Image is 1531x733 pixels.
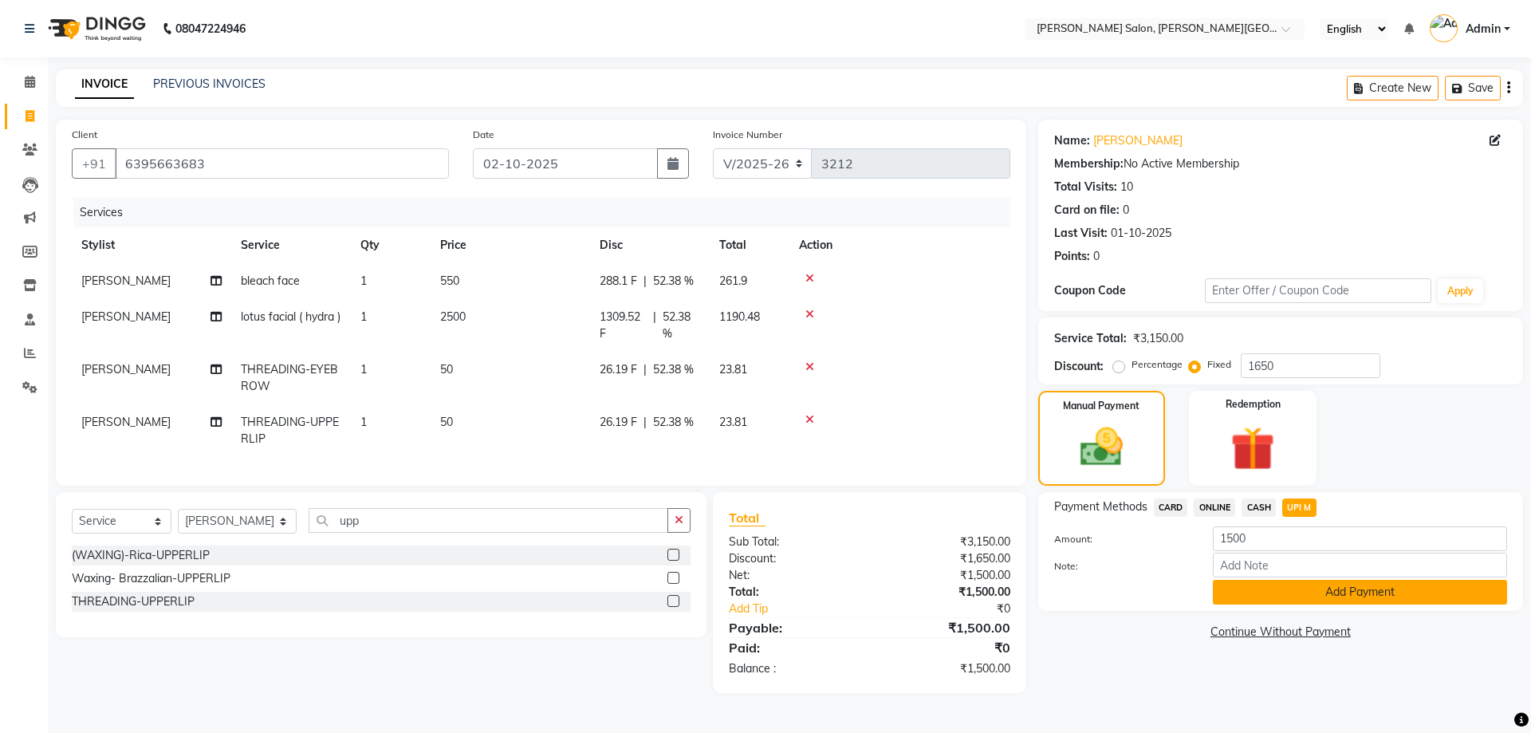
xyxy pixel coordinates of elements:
input: Amount [1213,526,1507,551]
span: [PERSON_NAME] [81,309,171,324]
span: CARD [1154,499,1188,517]
div: Net: [717,567,869,584]
div: Payable: [717,618,869,637]
div: Discount: [1054,358,1104,375]
span: 26.19 F [600,414,637,431]
th: Disc [590,227,710,263]
div: ₹0 [895,601,1021,617]
span: 23.81 [719,362,747,376]
input: Enter Offer / Coupon Code [1205,278,1431,303]
label: Fixed [1207,357,1231,372]
span: 550 [440,274,459,288]
span: 26.19 F [600,361,637,378]
div: Service Total: [1054,330,1127,347]
div: (WAXING)-Rica-UPPERLIP [72,547,210,564]
div: ₹3,150.00 [869,534,1021,550]
div: ₹3,150.00 [1133,330,1183,347]
input: Search by Name/Mobile/Email/Code [115,148,449,179]
span: Total [729,510,765,526]
div: Services [73,198,1022,227]
span: 1309.52 F [600,309,647,342]
span: THREADING-EYEBROW [241,362,338,393]
th: Qty [351,227,431,263]
div: ₹1,500.00 [869,584,1021,601]
span: 261.9 [719,274,747,288]
span: bleach face [241,274,300,288]
th: Action [789,227,1010,263]
span: | [643,414,647,431]
span: 50 [440,362,453,376]
div: Total Visits: [1054,179,1117,195]
a: PREVIOUS INVOICES [153,77,266,91]
button: +91 [72,148,116,179]
span: 1190.48 [719,309,760,324]
span: 2500 [440,309,466,324]
div: 10 [1120,179,1133,195]
span: 1 [360,362,367,376]
div: Last Visit: [1054,225,1108,242]
button: Save [1445,76,1501,100]
img: _gift.svg [1217,421,1289,476]
input: Add Note [1213,553,1507,577]
div: Name: [1054,132,1090,149]
div: Paid: [717,638,869,657]
input: Search or Scan [309,508,669,533]
div: ₹1,500.00 [869,567,1021,584]
button: Apply [1438,279,1483,303]
span: [PERSON_NAME] [81,362,171,376]
span: 52.38 % [653,361,694,378]
div: ₹0 [869,638,1021,657]
div: Discount: [717,550,869,567]
label: Invoice Number [713,128,782,142]
span: 288.1 F [600,273,637,290]
label: Amount: [1042,532,1201,546]
img: _cash.svg [1067,423,1136,471]
div: Coupon Code [1054,282,1205,299]
span: 52.38 % [653,273,694,290]
div: Total: [717,584,869,601]
th: Service [231,227,351,263]
span: | [643,273,647,290]
a: Continue Without Payment [1041,624,1520,640]
a: [PERSON_NAME] [1093,132,1183,149]
span: UPI M [1282,499,1317,517]
div: Sub Total: [717,534,869,550]
label: Redemption [1226,397,1281,412]
a: Add Tip [717,601,895,617]
div: Card on file: [1054,202,1120,219]
span: CASH [1242,499,1276,517]
span: 1 [360,274,367,288]
span: lotus facial ( hydra ) [241,309,340,324]
span: Admin [1466,21,1501,37]
label: Date [473,128,494,142]
span: 52.38 % [663,309,700,342]
div: 01-10-2025 [1111,225,1171,242]
a: INVOICE [75,70,134,99]
img: logo [41,6,150,51]
span: 23.81 [719,415,747,429]
span: THREADING-UPPERLIP [241,415,339,446]
div: 0 [1123,202,1129,219]
div: No Active Membership [1054,156,1507,172]
div: Membership: [1054,156,1124,172]
div: Points: [1054,248,1090,265]
th: Price [431,227,590,263]
span: 50 [440,415,453,429]
label: Manual Payment [1063,399,1139,413]
span: [PERSON_NAME] [81,274,171,288]
div: ₹1,500.00 [869,660,1021,677]
th: Stylist [72,227,231,263]
span: 52.38 % [653,414,694,431]
span: Payment Methods [1054,499,1147,515]
span: | [653,309,656,342]
img: Admin [1430,14,1458,42]
span: ONLINE [1194,499,1235,517]
span: 1 [360,415,367,429]
label: Note: [1042,559,1201,573]
span: | [643,361,647,378]
th: Total [710,227,789,263]
span: [PERSON_NAME] [81,415,171,429]
div: Waxing- Brazzalian-UPPERLIP [72,570,230,587]
button: Create New [1347,76,1439,100]
div: THREADING-UPPERLIP [72,593,195,610]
